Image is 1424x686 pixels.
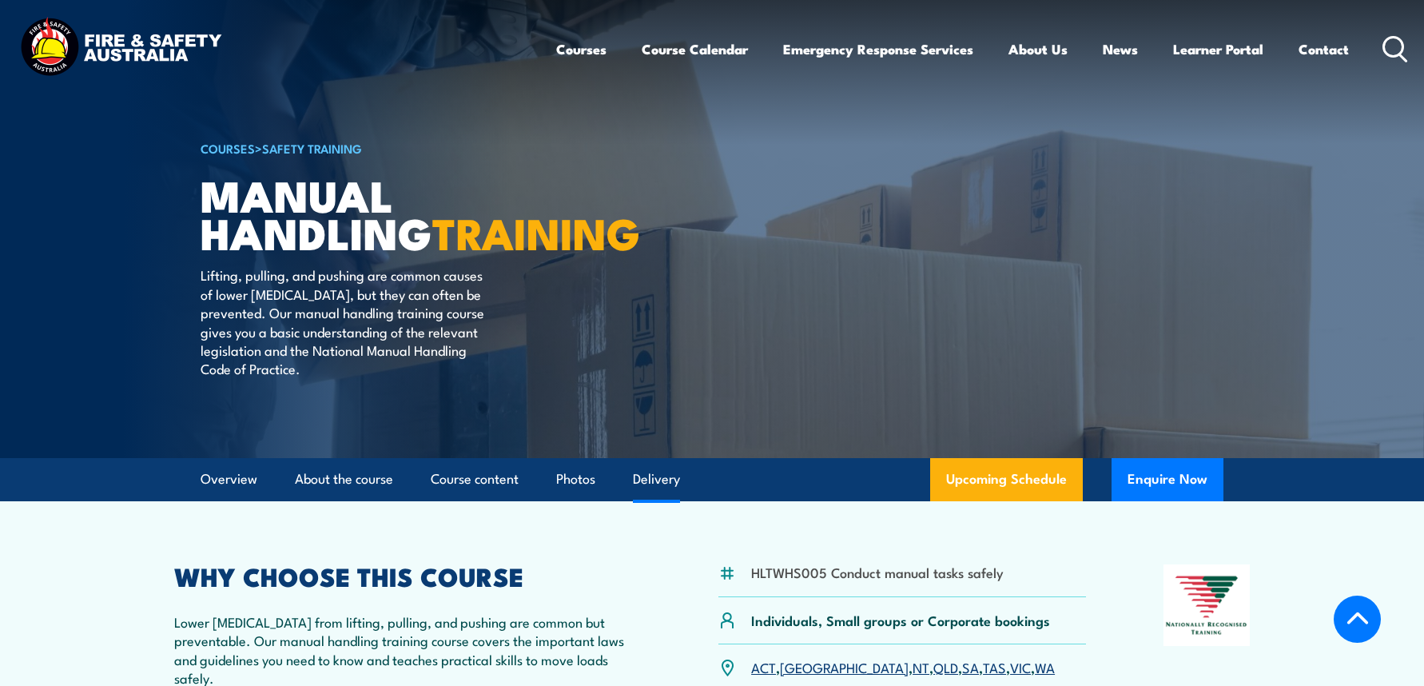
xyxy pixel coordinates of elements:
a: Overview [201,458,257,501]
a: Upcoming Schedule [930,458,1083,501]
a: Emergency Response Services [783,28,973,70]
a: TAS [983,657,1006,676]
a: Delivery [633,458,680,501]
a: Learner Portal [1173,28,1263,70]
p: Individuals, Small groups or Corporate bookings [751,611,1050,629]
a: Contact [1299,28,1349,70]
p: Lifting, pulling, and pushing are common causes of lower [MEDICAL_DATA], but they can often be pr... [201,265,492,377]
h6: > [201,138,595,158]
a: Safety Training [262,139,362,157]
a: [GEOGRAPHIC_DATA] [780,657,909,676]
a: News [1103,28,1138,70]
a: Photos [556,458,595,501]
a: Course Calendar [642,28,748,70]
h1: Manual Handling [201,176,595,250]
a: About Us [1008,28,1068,70]
a: COURSES [201,139,255,157]
a: NT [913,657,929,676]
p: , , , , , , , [751,658,1055,676]
li: HLTWHS005 Conduct manual tasks safely [751,563,1004,581]
a: VIC [1010,657,1031,676]
a: About the course [295,458,393,501]
a: QLD [933,657,958,676]
a: SA [962,657,979,676]
img: Nationally Recognised Training logo. [1163,564,1250,646]
a: WA [1035,657,1055,676]
strong: TRAINING [432,198,640,265]
a: ACT [751,657,776,676]
a: Course content [431,458,519,501]
h2: WHY CHOOSE THIS COURSE [174,564,641,587]
a: Courses [556,28,607,70]
button: Enquire Now [1112,458,1223,501]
